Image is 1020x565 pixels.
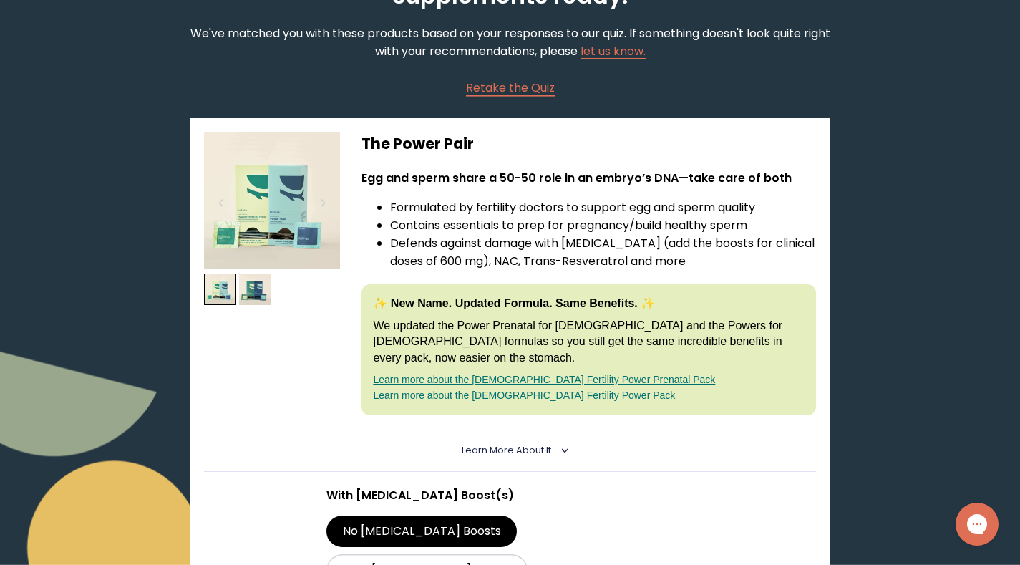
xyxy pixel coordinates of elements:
li: Contains essentials to prep for pregnancy/build healthy sperm [390,216,815,234]
img: thumbnail image [239,274,271,306]
p: We've matched you with these products based on your responses to our quiz. If something doesn't l... [190,24,830,60]
li: Defends against damage with [MEDICAL_DATA] (add the boosts for clinical doses of 600 mg), NAC, Tr... [390,234,815,270]
span: Learn More About it [462,444,551,456]
li: Formulated by fertility doctors to support egg and sperm quality [390,198,815,216]
summary: Learn More About it < [462,444,558,457]
iframe: Gorgias live chat messenger [948,498,1006,551]
a: let us know. [581,43,646,59]
i: < [555,447,568,454]
strong: Egg and sperm share a 50-50 role in an embryo’s DNA—take care of both [361,170,792,186]
strong: ✨ New Name. Updated Formula. Same Benefits. ✨ [373,297,655,309]
a: Retake the Quiz [466,79,555,97]
img: thumbnail image [204,274,236,306]
span: Retake the Quiz [466,79,555,96]
img: thumbnail image [204,132,340,269]
label: No [MEDICAL_DATA] Boosts [326,516,517,547]
p: We updated the Power Prenatal for [DEMOGRAPHIC_DATA] and the Powers for [DEMOGRAPHIC_DATA] formul... [373,318,804,366]
p: With [MEDICAL_DATA] Boost(s) [326,486,694,504]
a: Learn more about the [DEMOGRAPHIC_DATA] Fertility Power Pack [373,390,675,401]
a: Learn more about the [DEMOGRAPHIC_DATA] Fertility Power Prenatal Pack [373,374,715,385]
span: The Power Pair [361,133,474,154]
